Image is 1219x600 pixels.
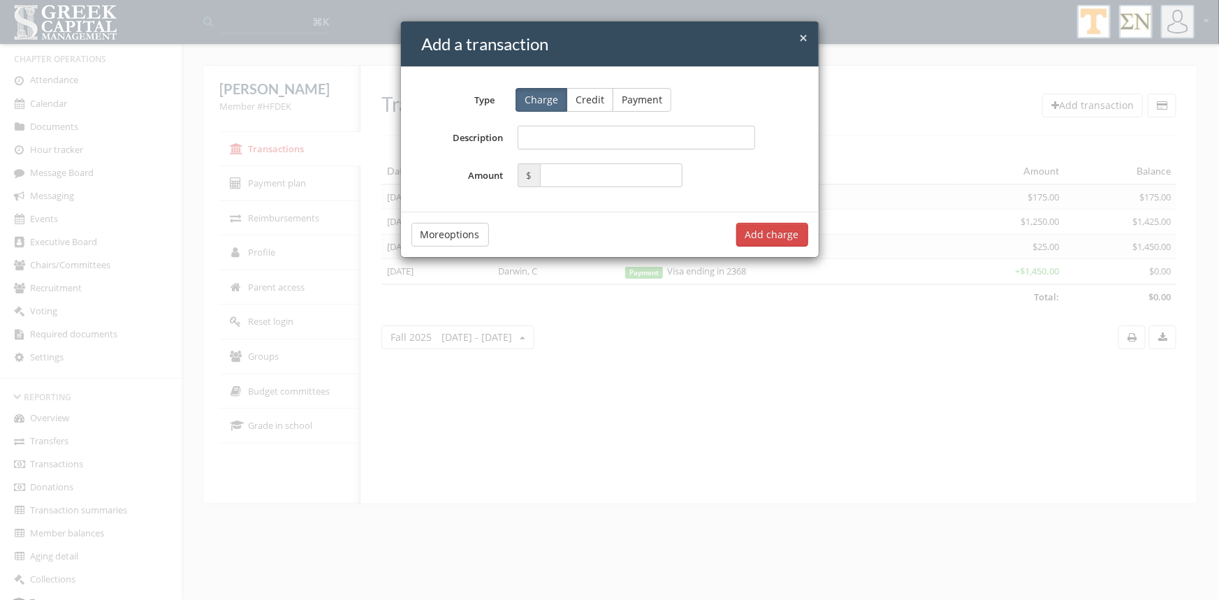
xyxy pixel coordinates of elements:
[800,28,808,47] span: ×
[567,88,613,112] button: Credit
[736,223,808,247] button: Add charge
[401,89,506,107] label: Type
[411,126,511,149] label: Description
[613,88,671,112] button: Payment
[516,88,567,112] button: Charge
[411,163,511,187] label: Amount
[422,32,808,56] h4: Add a transaction
[518,163,540,187] span: $
[411,223,489,247] button: Moreoptions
